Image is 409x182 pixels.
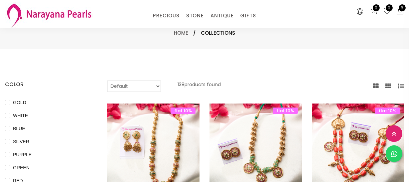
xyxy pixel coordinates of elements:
span: GOLD [10,99,29,106]
span: WHITE [10,112,31,119]
span: flat 10% [273,108,298,114]
a: GIFTS [240,11,256,21]
span: / [193,29,196,37]
span: PURPLE [10,151,34,158]
span: flat 10% [375,108,400,114]
a: 0 [383,7,391,16]
h4: COLOR [5,80,87,88]
a: 0 [370,7,378,16]
span: BLUE [10,125,28,132]
span: Collections [201,29,235,37]
span: 0 [373,4,380,11]
span: SILVER [10,138,32,145]
a: STONE [186,11,204,21]
p: 138 products found [178,80,221,92]
span: 6 [399,4,406,11]
span: flat 10% [171,108,196,114]
span: GREEN [10,164,32,171]
a: PRECIOUS [153,11,179,21]
span: 0 [386,4,393,11]
button: 6 [396,7,404,16]
a: ANTIQUE [210,11,234,21]
a: Home [174,29,188,36]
